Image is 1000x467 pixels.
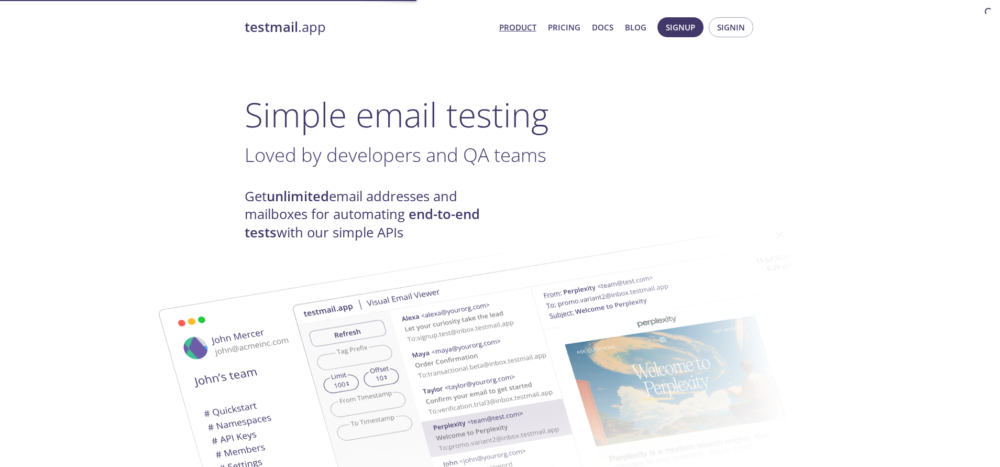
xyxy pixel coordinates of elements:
button: Signin [709,17,753,37]
a: Blog [625,20,646,34]
a: Pricing [548,20,580,34]
a: Product [499,20,536,34]
strong: unlimited [267,187,329,205]
span: Signin [717,20,745,34]
span: Loved by developers and QA teams [245,142,546,168]
a: Docs [592,20,613,34]
h4: Get email addresses and mailboxes for automating with our simple APIs [245,188,500,242]
strong: testmail [245,18,298,36]
span: Signup [666,20,695,34]
a: testmail.app [245,18,491,36]
button: Signup [657,17,704,37]
h1: Simple email testing [245,94,756,135]
strong: end-to-end tests [245,205,480,241]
